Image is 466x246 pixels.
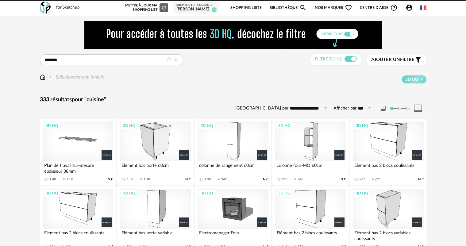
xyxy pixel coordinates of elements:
[72,97,106,102] span: pour "cuisine"
[161,6,167,9] span: Refresh icon
[49,177,56,182] div: 1.4K
[371,57,414,63] span: filtre
[120,229,191,241] div: Elément bas porte variable
[405,77,418,82] span: 3D HQ
[360,177,365,182] div: 967
[406,4,413,11] span: Account Circle icon
[217,177,221,182] span: Download icon
[198,122,216,130] div: 3D HQ
[298,177,303,182] div: 746
[275,229,346,241] div: Elément bas 2 blocs coulissants
[371,57,400,62] span: Ajouter un
[353,229,423,241] div: Elément bas 2 blocs variables coulissants
[420,4,426,11] img: fr
[40,2,51,14] img: OXP
[275,189,293,197] div: 3D HQ
[315,57,342,61] span: Filtre 3D HQ
[48,74,104,81] div: Sélectionner une famille
[406,4,416,11] span: Account Circle icon
[350,119,426,185] a: 3D HQ Elément bas 2 blocs coulissants 967 Download icon 621 N.C
[124,3,168,12] div: Mettre à jour ma Shopping List
[360,4,398,11] span: Centre d'aideHelp Circle Outline icon
[371,177,375,182] span: Download icon
[390,4,398,11] span: Help Circle Outline icon
[353,189,371,197] div: 3D HQ
[176,7,215,12] div: [PERSON_NAME]
[418,177,424,182] span: N.C
[185,177,191,182] span: N.C
[43,122,61,130] div: 3D HQ
[353,122,371,130] div: 3D HQ
[275,161,346,174] div: colonne four-MO 60cm
[195,119,271,185] a: 3D HQ colonne de rangement 60cm 1.3K Download icon 949 N.C
[198,229,268,241] div: Electromenager Four
[62,177,66,182] span: Download icon
[235,106,288,111] label: [GEOGRAPHIC_DATA] par
[120,189,138,197] div: 3D HQ
[272,119,349,185] a: 3D HQ colonne four-MO 60cm 995 Download icon 746 N.C
[43,229,113,241] div: Elément bas 2 blocs coulissants
[275,122,293,130] div: 3D HQ
[345,4,352,11] span: Heart Outline icon
[353,161,423,174] div: Elément bas 2 blocs coulissants
[43,189,61,197] div: 3D HQ
[56,5,80,10] div: for Sketchup
[299,4,307,11] span: Magnify icon
[269,1,307,15] a: BibliothèqueMagnify icon
[212,7,217,12] span: 16
[198,189,216,197] div: 3D HQ
[341,177,346,182] span: N.C
[48,74,53,81] img: svg+xml;base64,PHN2ZyB3aWR0aD0iMTYiIGhlaWdodD0iMTYiIHZpZXdCb3g9IjAgMCAxNiAxNiIgZmlsbD0ibm9uZSIgeG...
[108,177,113,182] span: N.C
[139,177,144,182] span: Download icon
[84,21,382,49] img: FILTRE%20HQ%20NEW_V1%20(4).gif
[127,177,133,182] div: 1.5K
[375,177,381,182] div: 621
[282,177,287,182] div: 995
[40,119,116,185] a: 3D HQ Plan de travail sur-mesure épaisseur 38mm 1.4K Download icon 1.1K N.C
[144,177,150,182] div: 1.1K
[117,119,193,185] a: 3D HQ Elément bas porte 60cm 1.5K Download icon 1.1K N.C
[414,56,422,63] span: Filter icon
[43,161,113,174] div: Plan de travail sur-mesure épaisseur 38mm
[263,177,268,182] span: N.C
[40,96,426,103] div: 333 résultats
[293,177,298,182] span: Download icon
[204,177,211,182] div: 1.3K
[176,3,215,7] div: Shopping List courante
[120,122,138,130] div: 3D HQ
[198,161,268,174] div: colonne de rangement 60cm
[230,1,262,15] a: Shopping Lists
[40,74,45,81] img: svg+xml;base64,PHN2ZyB3aWR0aD0iMTYiIGhlaWdodD0iMTciIHZpZXdCb3g9IjAgMCAxNiAxNyIgZmlsbD0ibm9uZSIgeG...
[66,177,73,182] div: 1.1K
[367,55,426,65] button: Ajouter unfiltre Filter icon
[176,3,215,12] a: Shopping List courante [PERSON_NAME] 16
[221,177,227,182] div: 949
[120,161,191,174] div: Elément bas porte 60cm
[333,106,356,111] label: Afficher par
[315,1,352,15] span: Nos marques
